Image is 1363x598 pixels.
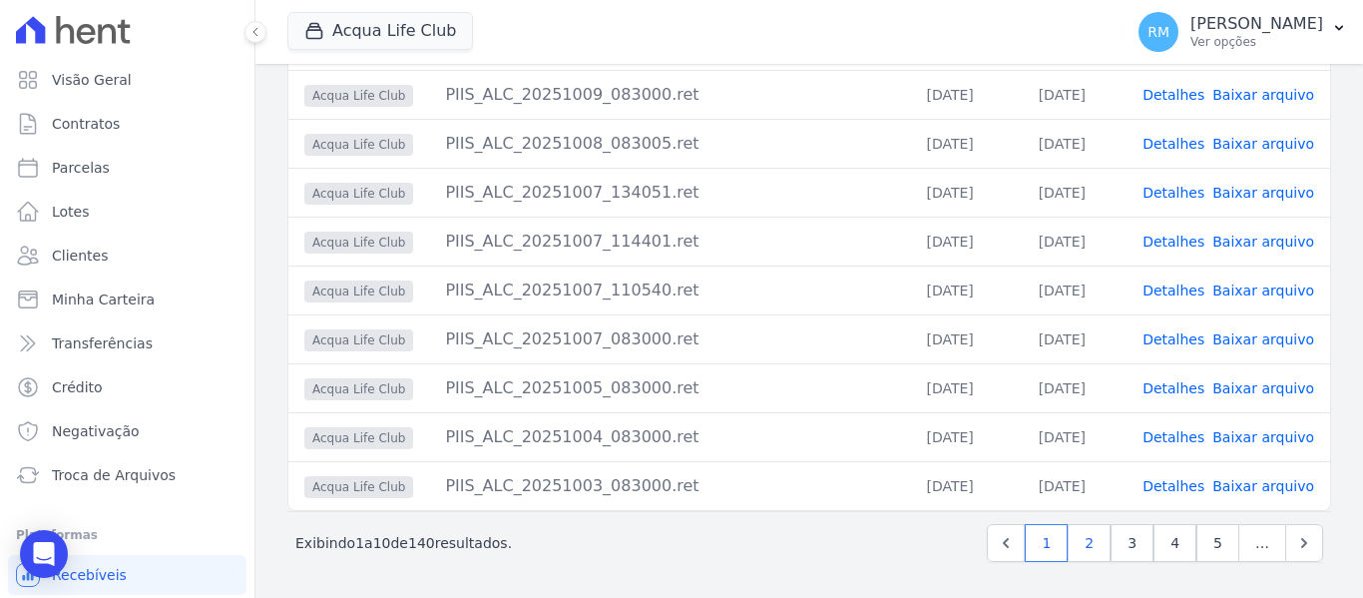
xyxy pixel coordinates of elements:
[1212,478,1314,494] a: Baixar arquivo
[287,12,473,50] button: Acqua Life Club
[1142,478,1204,494] a: Detalhes
[52,333,153,353] span: Transferências
[8,323,246,363] a: Transferências
[1023,266,1127,314] td: [DATE]
[1153,524,1196,562] a: 4
[373,535,391,551] span: 10
[1212,429,1314,445] a: Baixar arquivo
[304,281,413,302] span: Acqua Life Club
[1147,25,1169,39] span: RM
[52,246,108,266] span: Clientes
[8,411,246,451] a: Negativação
[1212,136,1314,152] a: Baixar arquivo
[52,377,103,397] span: Crédito
[304,183,413,205] span: Acqua Life Club
[304,134,413,156] span: Acqua Life Club
[1142,380,1204,396] a: Detalhes
[52,70,132,90] span: Visão Geral
[8,455,246,495] a: Troca de Arquivos
[8,280,246,319] a: Minha Carteira
[1142,87,1204,103] a: Detalhes
[445,83,894,107] div: PIIS_ALC_20251009_083000.ret
[8,236,246,276] a: Clientes
[445,181,894,205] div: PIIS_ALC_20251007_134051.ret
[910,119,1022,168] td: [DATE]
[910,461,1022,510] td: [DATE]
[910,70,1022,119] td: [DATE]
[52,290,155,309] span: Minha Carteira
[1023,412,1127,461] td: [DATE]
[304,85,413,107] span: Acqua Life Club
[1212,87,1314,103] a: Baixar arquivo
[20,530,68,578] div: Open Intercom Messenger
[52,114,120,134] span: Contratos
[16,523,238,547] div: Plataformas
[445,279,894,302] div: PIIS_ALC_20251007_110540.ret
[355,535,364,551] span: 1
[8,60,246,100] a: Visão Geral
[910,168,1022,217] td: [DATE]
[1212,283,1314,299] a: Baixar arquivo
[1142,234,1204,250] a: Detalhes
[445,474,894,498] div: PIIS_ALC_20251003_083000.ret
[1190,34,1323,50] p: Ver opções
[910,217,1022,266] td: [DATE]
[445,327,894,351] div: PIIS_ALC_20251007_083000.ret
[1025,524,1068,562] a: 1
[52,202,90,222] span: Lotes
[52,421,140,441] span: Negativação
[52,465,176,485] span: Troca de Arquivos
[1142,283,1204,299] a: Detalhes
[445,230,894,254] div: PIIS_ALC_20251007_114401.ret
[1123,4,1363,60] button: RM [PERSON_NAME] Ver opções
[1212,331,1314,347] a: Baixar arquivo
[910,266,1022,314] td: [DATE]
[1023,70,1127,119] td: [DATE]
[1238,524,1286,562] span: …
[1023,217,1127,266] td: [DATE]
[8,148,246,188] a: Parcelas
[1142,331,1204,347] a: Detalhes
[910,412,1022,461] td: [DATE]
[8,555,246,595] a: Recebíveis
[1142,136,1204,152] a: Detalhes
[1068,524,1111,562] a: 2
[1023,119,1127,168] td: [DATE]
[1212,380,1314,396] a: Baixar arquivo
[910,363,1022,412] td: [DATE]
[8,104,246,144] a: Contratos
[445,425,894,449] div: PIIS_ALC_20251004_083000.ret
[1111,524,1153,562] a: 3
[1023,461,1127,510] td: [DATE]
[304,232,413,254] span: Acqua Life Club
[1023,168,1127,217] td: [DATE]
[1142,429,1204,445] a: Detalhes
[304,378,413,400] span: Acqua Life Club
[304,427,413,449] span: Acqua Life Club
[295,533,512,553] p: Exibindo a de resultados.
[445,376,894,400] div: PIIS_ALC_20251005_083000.ret
[304,329,413,351] span: Acqua Life Club
[304,476,413,498] span: Acqua Life Club
[1212,185,1314,201] a: Baixar arquivo
[910,314,1022,363] td: [DATE]
[408,535,435,551] span: 140
[1196,524,1239,562] a: 5
[1285,524,1323,562] a: Next
[987,524,1025,562] a: Previous
[8,367,246,407] a: Crédito
[52,158,110,178] span: Parcelas
[1023,363,1127,412] td: [DATE]
[1142,185,1204,201] a: Detalhes
[1023,314,1127,363] td: [DATE]
[8,192,246,232] a: Lotes
[445,132,894,156] div: PIIS_ALC_20251008_083005.ret
[1212,234,1314,250] a: Baixar arquivo
[1190,14,1323,34] p: [PERSON_NAME]
[52,565,127,585] span: Recebíveis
